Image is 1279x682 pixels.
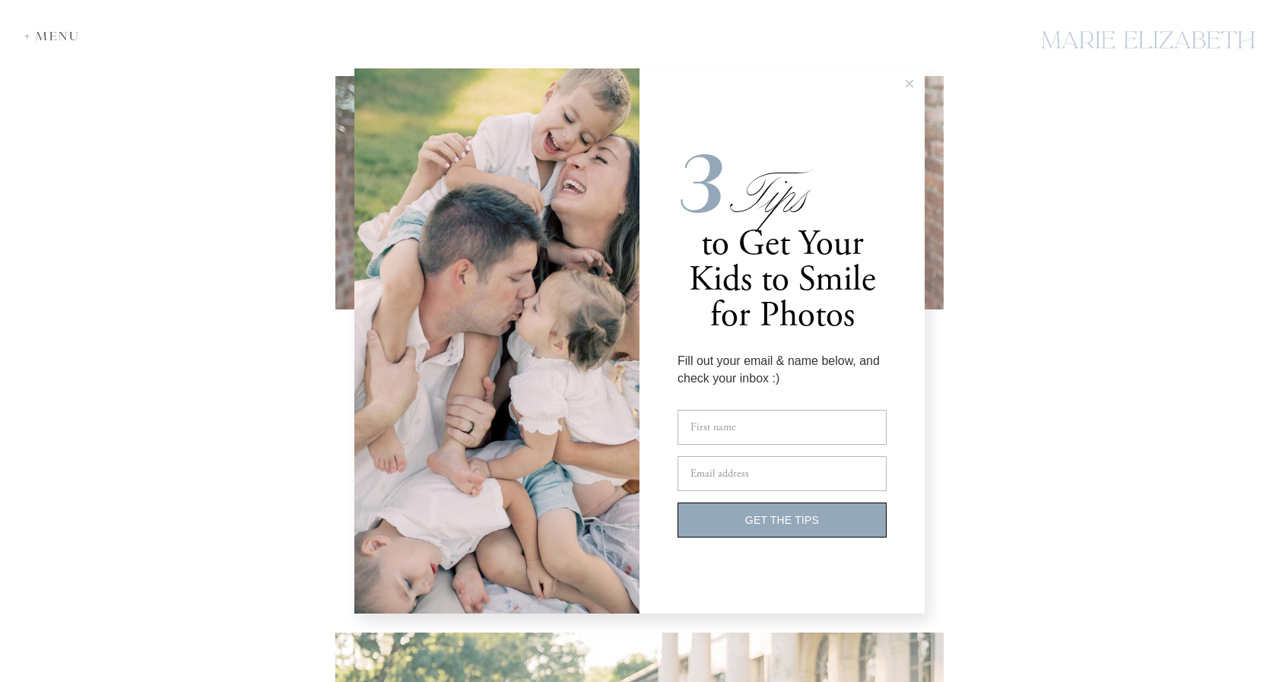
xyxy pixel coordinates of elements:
[678,135,725,235] i: 3
[741,467,749,481] span: ss
[678,353,887,387] div: Fill out your email & name below, and check your inbox :)
[690,467,741,481] span: Email addre
[690,420,697,434] span: F
[725,158,798,232] span: Tips
[745,514,819,526] span: GET THE TIPS
[689,221,876,338] span: to Get Your Kids to Smile for Photos
[697,420,736,434] span: irst name
[678,503,887,538] button: GET THE TIPS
